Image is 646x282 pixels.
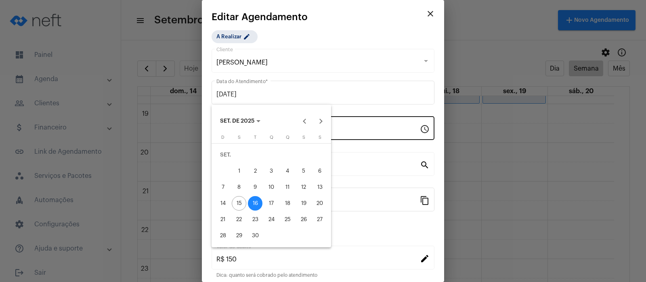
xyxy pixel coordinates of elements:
[296,212,311,227] div: 26
[313,196,327,211] div: 20
[270,135,273,140] span: Q
[232,180,246,194] div: 8
[232,212,246,227] div: 22
[248,212,262,227] div: 23
[296,196,311,211] div: 19
[232,164,246,178] div: 1
[312,195,328,211] button: 20 de setembro de 2025
[238,135,241,140] span: S
[296,179,312,195] button: 12 de setembro de 2025
[248,180,262,194] div: 9
[297,113,313,130] button: Previous month
[248,196,262,211] div: 16
[247,163,263,179] button: 2 de setembro de 2025
[313,180,327,194] div: 13
[279,179,296,195] button: 11 de setembro de 2025
[280,196,295,211] div: 18
[254,135,256,140] span: T
[279,211,296,228] button: 25 de setembro de 2025
[264,196,279,211] div: 17
[296,163,312,179] button: 5 de setembro de 2025
[220,119,254,124] span: SET. DE 2025
[312,179,328,195] button: 13 de setembro de 2025
[215,179,231,195] button: 7 de setembro de 2025
[264,212,279,227] div: 24
[280,164,295,178] div: 4
[279,163,296,179] button: 4 de setembro de 2025
[232,228,246,243] div: 29
[263,211,279,228] button: 24 de setembro de 2025
[216,228,230,243] div: 28
[280,180,295,194] div: 11
[216,196,230,211] div: 14
[279,195,296,211] button: 18 de setembro de 2025
[247,195,263,211] button: 16 de setembro de 2025
[215,195,231,211] button: 14 de setembro de 2025
[296,164,311,178] div: 5
[296,211,312,228] button: 26 de setembro de 2025
[296,195,312,211] button: 19 de setembro de 2025
[302,135,305,140] span: S
[296,180,311,194] div: 12
[263,179,279,195] button: 10 de setembro de 2025
[312,211,328,228] button: 27 de setembro de 2025
[215,211,231,228] button: 21 de setembro de 2025
[216,212,230,227] div: 21
[264,180,279,194] div: 10
[248,228,262,243] div: 30
[248,164,262,178] div: 2
[312,163,328,179] button: 6 de setembro de 2025
[215,147,328,163] td: SET.
[319,135,321,140] span: S
[247,211,263,228] button: 23 de setembro de 2025
[221,135,224,140] span: D
[264,164,279,178] div: 3
[231,228,247,244] button: 29 de setembro de 2025
[313,212,327,227] div: 27
[232,196,246,211] div: 15
[231,179,247,195] button: 8 de setembro de 2025
[247,228,263,244] button: 30 de setembro de 2025
[280,212,295,227] div: 25
[214,113,267,130] button: Choose month and year
[263,195,279,211] button: 17 de setembro de 2025
[215,228,231,244] button: 28 de setembro de 2025
[231,195,247,211] button: 15 de setembro de 2025
[247,179,263,195] button: 9 de setembro de 2025
[313,113,329,130] button: Next month
[286,135,289,140] span: Q
[313,164,327,178] div: 6
[231,163,247,179] button: 1 de setembro de 2025
[216,180,230,194] div: 7
[231,211,247,228] button: 22 de setembro de 2025
[263,163,279,179] button: 3 de setembro de 2025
